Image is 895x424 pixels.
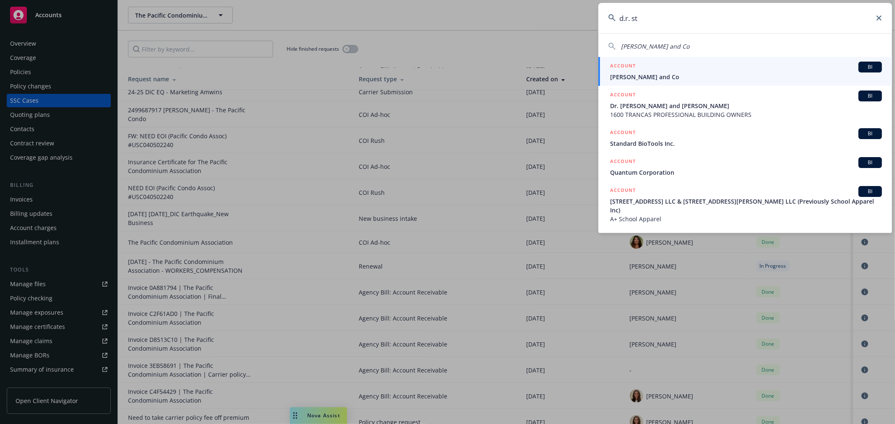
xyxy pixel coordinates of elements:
span: [STREET_ADDRESS] LLC & [STREET_ADDRESS][PERSON_NAME] LLC (Previously School Apparel Inc) [610,197,882,215]
h5: ACCOUNT [610,186,636,196]
span: BI [862,159,879,166]
span: BI [862,92,879,100]
span: Dr. [PERSON_NAME] and [PERSON_NAME] [610,101,882,110]
span: A+ School Apparel [610,215,882,223]
h5: ACCOUNT [610,128,636,138]
span: 1600 TRANCAS PROFESSIONAL BUILDING OWNERS [610,110,882,119]
span: BI [862,130,879,137]
h5: ACCOUNT [610,90,636,101]
span: BI [862,63,879,71]
span: BI [862,188,879,195]
a: ACCOUNTBIStandard BioTools Inc. [598,124,892,153]
a: ACCOUNTBI[PERSON_NAME] and Co [598,57,892,86]
h5: ACCOUNT [610,157,636,167]
span: [PERSON_NAME] and Co [621,42,689,50]
a: ACCOUNTBI[STREET_ADDRESS] LLC & [STREET_ADDRESS][PERSON_NAME] LLC (Previously School Apparel Inc)... [598,181,892,228]
span: Quantum Corporation [610,168,882,177]
span: [PERSON_NAME] and Co [610,72,882,81]
input: Search... [598,3,892,33]
span: Standard BioTools Inc. [610,139,882,148]
h5: ACCOUNT [610,62,636,72]
a: ACCOUNTBIDr. [PERSON_NAME] and [PERSON_NAME]1600 TRANCAS PROFESSIONAL BUILDING OWNERS [598,86,892,124]
a: ACCOUNTBIQuantum Corporation [598,153,892,181]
